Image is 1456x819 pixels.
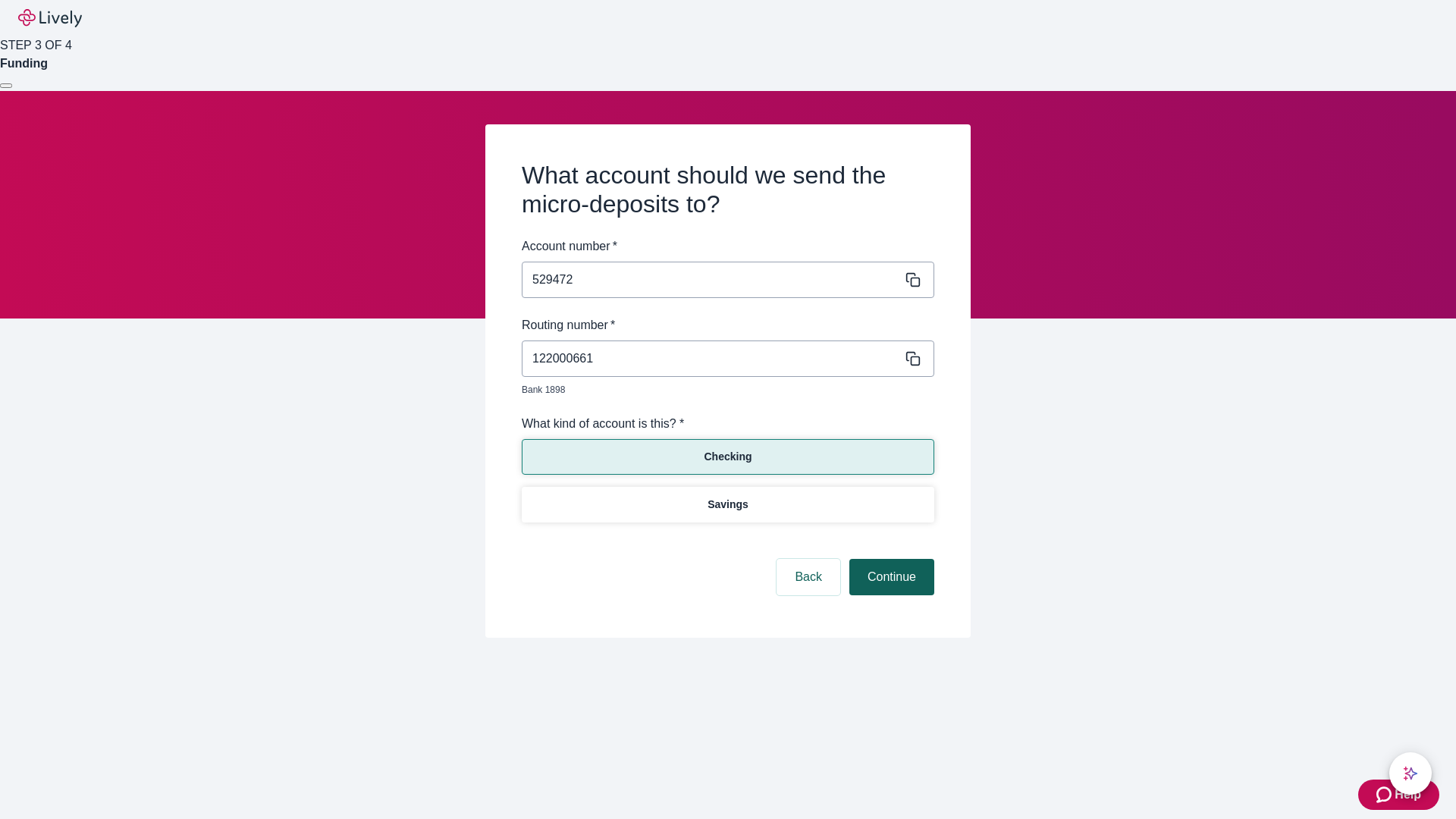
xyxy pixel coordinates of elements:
[1376,786,1395,804] svg: Zendesk support icon
[522,237,617,256] label: Account number
[905,351,921,366] svg: Copy to clipboard
[1389,752,1432,795] button: chat
[522,487,934,522] button: Savings
[522,439,934,475] button: Checking
[1403,766,1418,781] svg: Lively AI Assistant
[522,383,924,397] p: Bank 1898
[902,348,924,369] button: Copy message content to clipboard
[1358,780,1439,810] button: Zendesk support iconHelp
[849,559,934,595] button: Continue
[522,316,615,334] label: Routing number
[708,497,748,513] p: Savings
[18,9,82,27] img: Lively
[1395,786,1421,804] span: Help
[777,559,840,595] button: Back
[522,415,684,433] label: What kind of account is this? *
[522,161,934,219] h2: What account should we send the micro-deposits to?
[704,449,752,465] p: Checking
[905,272,921,287] svg: Copy to clipboard
[902,269,924,290] button: Copy message content to clipboard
